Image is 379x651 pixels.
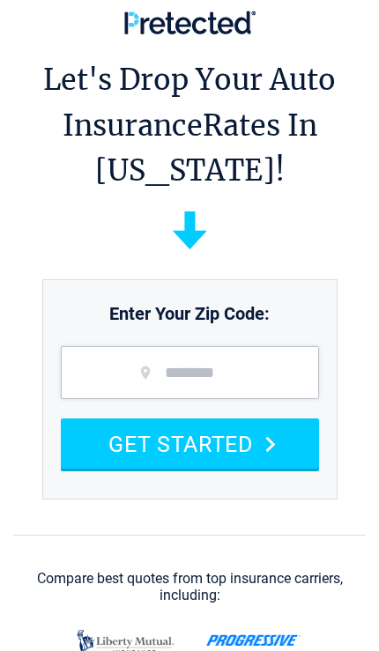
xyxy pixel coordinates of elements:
[43,285,337,327] p: Enter Your Zip Code:
[61,346,319,399] input: zip code
[206,634,301,647] img: progressive
[124,11,256,34] img: Pretected Logo
[13,571,366,603] div: Compare best quotes from top insurance carriers, including:
[13,57,366,194] h1: Let's Drop Your Auto Insurance Rates In [US_STATE]!
[61,418,319,469] button: GET STARTED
